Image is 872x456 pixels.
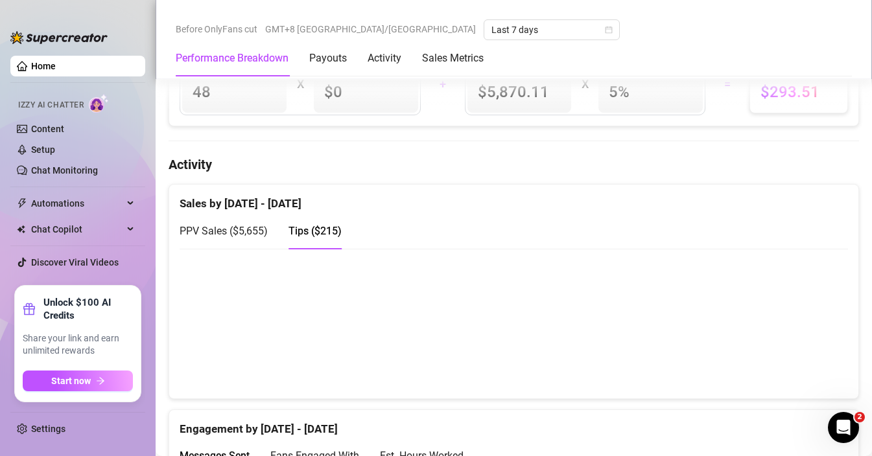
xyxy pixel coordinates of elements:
[89,94,109,113] img: AI Chatter
[23,370,133,391] button: Start nowarrow-right
[176,51,289,66] div: Performance Breakdown
[582,74,588,95] div: X
[23,332,133,358] span: Share your link and earn unlimited rewards
[17,198,27,209] span: thunderbolt
[169,155,859,174] h4: Activity
[17,225,25,234] img: Chat Copilot
[43,296,133,322] strong: Unlock $100 AI Credits
[265,19,476,39] span: GMT+8 [GEOGRAPHIC_DATA]/[GEOGRAPHIC_DATA]
[96,376,105,385] span: arrow-right
[422,51,484,66] div: Sales Metrics
[309,51,347,66] div: Payouts
[478,82,561,102] span: $5,870.11
[324,82,408,102] span: $0
[51,376,91,386] span: Start now
[713,74,742,95] div: =
[491,20,612,40] span: Last 7 days
[609,82,692,102] span: 5 %
[180,225,268,237] span: PPV Sales ( $5,655 )
[429,74,457,95] div: +
[289,225,342,237] span: Tips ( $215 )
[31,257,119,268] a: Discover Viral Videos
[854,412,865,422] span: 2
[31,124,64,134] a: Content
[31,193,123,214] span: Automations
[180,410,848,438] div: Engagement by [DATE] - [DATE]
[180,185,848,212] div: Sales by [DATE] - [DATE]
[10,31,108,44] img: logo-BBDzfeDw.svg
[31,165,98,176] a: Chat Monitoring
[176,19,257,39] span: Before OnlyFans cut
[23,302,36,315] span: gift
[31,144,55,155] a: Setup
[31,61,56,71] a: Home
[760,82,837,102] span: $293.51
[605,26,613,34] span: calendar
[828,412,859,443] iframe: Intercom live chat
[368,51,401,66] div: Activity
[31,219,123,240] span: Chat Copilot
[18,99,84,111] span: Izzy AI Chatter
[193,82,276,102] span: 48
[297,74,303,95] div: X
[31,424,65,434] a: Settings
